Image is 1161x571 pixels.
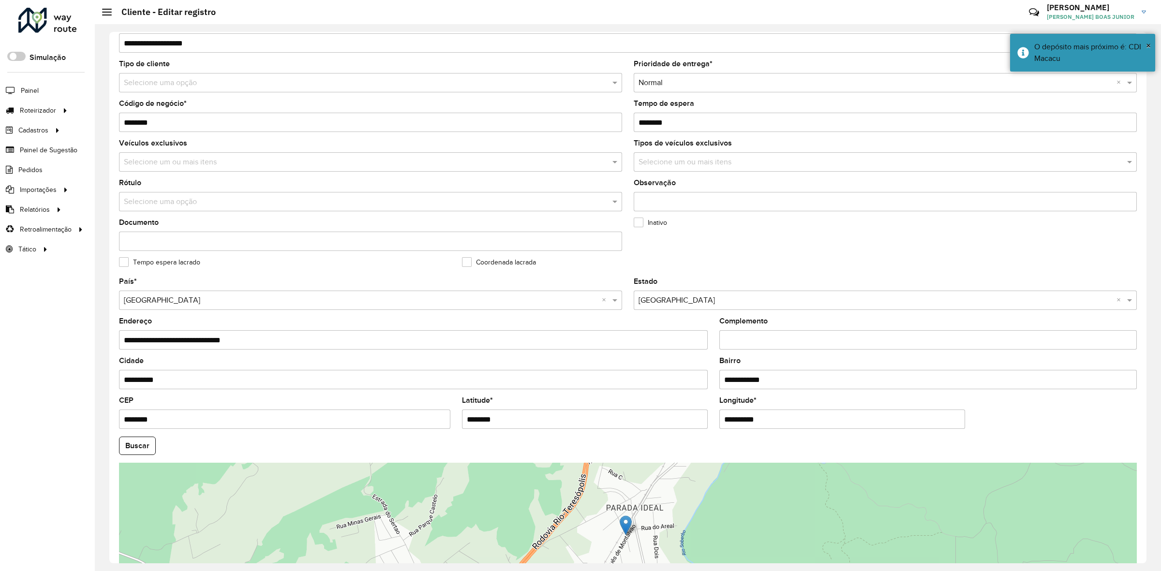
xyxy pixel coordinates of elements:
[462,257,536,267] label: Coordenada lacrada
[1146,38,1151,53] button: Close
[119,276,137,287] label: País
[119,98,187,109] label: Código de negócio
[18,125,48,135] span: Cadastros
[112,7,216,17] h2: Cliente - Editar registro
[20,224,72,234] span: Retroalimentação
[18,244,36,254] span: Tático
[1024,2,1044,23] a: Contato Rápido
[1034,41,1148,64] div: O depósito mais próximo é: CDI Macacu
[119,137,187,149] label: Veículos exclusivos
[119,177,141,189] label: Rótulo
[1116,77,1125,88] span: Clear all
[1116,294,1125,306] span: Clear all
[119,257,200,267] label: Tempo espera lacrado
[634,218,667,228] label: Inativo
[634,58,713,70] label: Prioridade de entrega
[119,437,156,455] button: Buscar
[119,58,170,70] label: Tipo de cliente
[20,185,57,195] span: Importações
[634,98,694,109] label: Tempo de espera
[620,515,632,535] img: Marker
[20,145,77,155] span: Painel de Sugestão
[119,217,159,228] label: Documento
[20,105,56,116] span: Roteirizador
[30,52,66,63] label: Simulação
[602,294,610,306] span: Clear all
[119,395,134,406] label: CEP
[21,86,39,96] span: Painel
[634,137,732,149] label: Tipos de veículos exclusivos
[634,276,657,287] label: Estado
[634,177,676,189] label: Observação
[1047,13,1134,21] span: [PERSON_NAME] BOAS JUNIOR
[719,395,757,406] label: Longitude
[1047,3,1134,12] h3: [PERSON_NAME]
[462,395,493,406] label: Latitude
[1146,40,1151,51] span: ×
[119,355,144,366] label: Cidade
[20,205,50,215] span: Relatórios
[119,315,152,327] label: Endereço
[719,355,741,366] label: Bairro
[719,315,768,327] label: Complemento
[18,165,43,175] span: Pedidos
